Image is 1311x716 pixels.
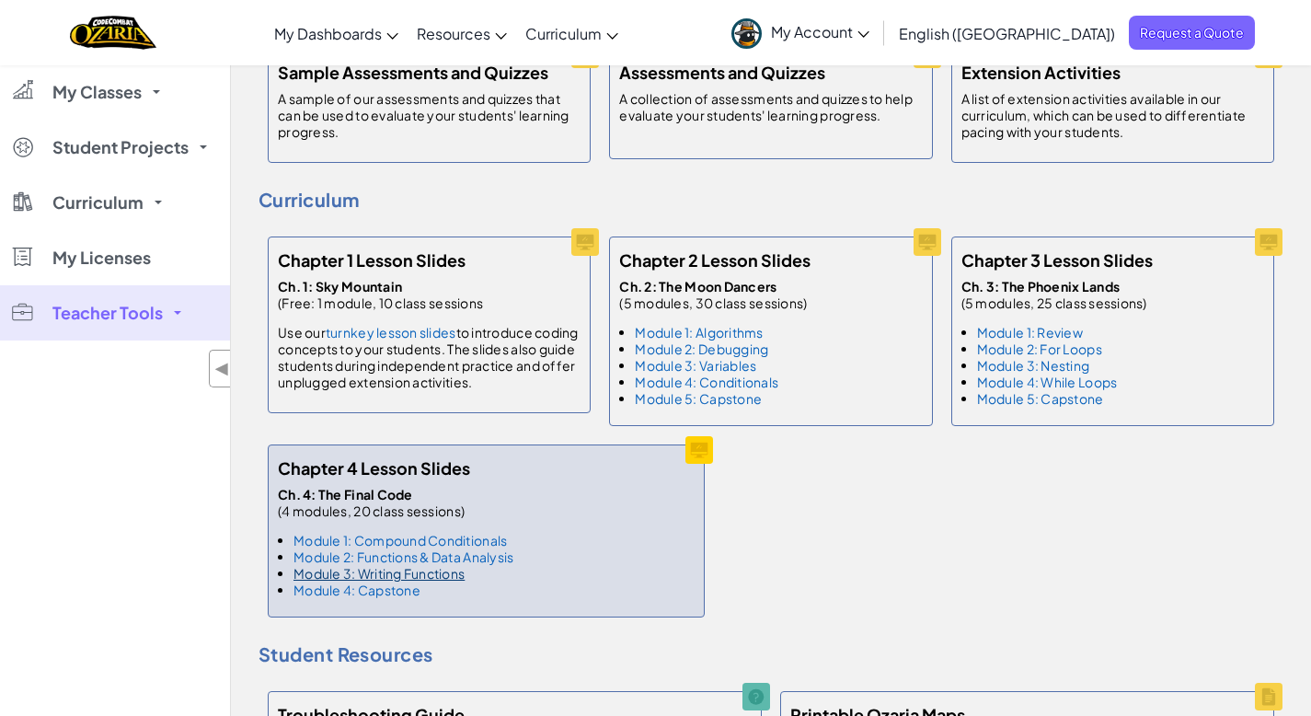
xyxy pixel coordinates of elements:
p: (5 modules, 25 class sessions) [961,278,1147,311]
a: Module 3: Variables [635,357,756,374]
h5: Assessments and Quizzes [619,59,825,86]
p: (5 modules, 30 class sessions) [619,278,807,311]
span: My Dashboards [274,24,382,43]
a: Chapter 2 Lesson Slides Ch. 2: The Moon Dancers(5 modules, 30 class sessions) Module 1: Algorithm... [600,227,941,435]
a: Module 4: Capstone [293,582,420,598]
a: Module 2: Functions & Data Analysis [293,549,513,565]
p: (4 modules, 20 class sessions) [278,486,513,519]
h4: Student Resources [259,641,1283,668]
a: Module 5: Capstone [977,390,1104,407]
strong: Ch. 2: The Moon Dancers [619,278,776,294]
p: A collection of assessments and quizzes to help evaluate your students' learning progress. [619,90,922,123]
strong: Ch. 4: The Final Code [278,486,413,502]
a: Module 1: Compound Conditionals [293,532,507,549]
span: Teacher Tools [52,305,163,321]
a: Resources [408,8,516,58]
img: Home [70,14,155,52]
a: Module 1: Algorithms [635,324,763,341]
a: Chapter 3 Lesson Slides Ch. 3: The Phoenix Lands(5 modules, 25 class sessions) Module 1: Review M... [942,227,1283,435]
a: Module 4: While Loops [977,374,1118,390]
p: Use our to introduce coding concepts to your students. The slides also guide students during inde... [278,324,581,390]
p: (Free: 1 module, 10 class sessions [278,278,581,311]
span: Curriculum [52,194,144,211]
a: Module 1: Review [977,324,1083,341]
span: My Account [771,22,869,41]
span: My Classes [52,84,142,100]
h4: Curriculum [259,186,1283,214]
h5: Chapter 3 Lesson Slides [961,247,1153,273]
p: A sample of our assessments and quizzes that can be used to evaluate your students' learning prog... [278,90,581,140]
p: A list of extension activities available in our curriculum, which can be used to differentiate pa... [961,90,1264,140]
span: ◀ [214,355,230,382]
a: My Account [722,4,879,62]
a: Module 2: Debugging [635,341,768,357]
img: avatar [731,18,762,49]
h5: Sample Assessments and Quizzes [278,59,548,86]
span: Curriculum [525,24,602,43]
a: Module 4: Conditionals [635,374,778,390]
a: Ozaria by CodeCombat logo [70,14,155,52]
a: Extension Activities A list of extension activities available in our curriculum, which can be use... [942,40,1283,172]
h5: Chapter 2 Lesson Slides [619,247,811,273]
a: Module 3: Writing Functions [293,565,465,582]
a: English ([GEOGRAPHIC_DATA]) [890,8,1124,58]
a: Request a Quote [1129,16,1255,50]
a: Module 3: Nesting [977,357,1090,374]
a: Chapter 4 Lesson Slides Ch. 4: The Final Code(4 modules, 20 class sessions) Module 1: Compound Co... [259,435,866,627]
a: Module 5: Capstone [635,390,762,407]
a: Chapter 1 Lesson Slides Ch. 1: Sky Mountain(Free: 1 module, 10 class sessions Use ourturnkey less... [259,227,600,422]
strong: Ch. 3: The Phoenix Lands [961,278,1120,294]
a: Module 2: For Loops [977,341,1102,357]
span: My Licenses [52,249,151,266]
a: turnkey lesson slides [326,324,456,341]
span: Resources [417,24,490,43]
span: Student Projects [52,139,189,156]
a: Sample Assessments and Quizzes A sample of our assessments and quizzes that can be used to evalua... [259,40,600,172]
strong: Ch. 1: Sky Mountain [278,278,402,294]
a: Curriculum [516,8,627,58]
a: My Dashboards [265,8,408,58]
a: Assessments and Quizzes A collection of assessments and quizzes to help evaluate your students' l... [600,40,941,168]
span: English ([GEOGRAPHIC_DATA]) [899,24,1115,43]
h5: Chapter 4 Lesson Slides [278,455,470,481]
h5: Chapter 1 Lesson Slides [278,247,466,273]
h5: Extension Activities [961,59,1121,86]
